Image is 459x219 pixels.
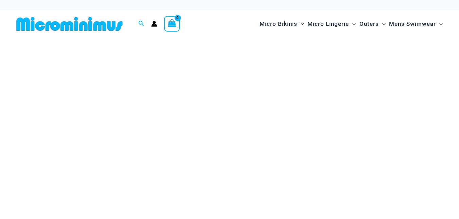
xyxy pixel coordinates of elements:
[260,15,297,33] span: Micro Bikinis
[349,15,356,33] span: Menu Toggle
[151,21,157,27] a: Account icon link
[379,15,386,33] span: Menu Toggle
[297,15,304,33] span: Menu Toggle
[307,15,349,33] span: Micro Lingerie
[359,15,379,33] span: Outers
[436,15,443,33] span: Menu Toggle
[258,14,306,34] a: Micro BikinisMenu ToggleMenu Toggle
[14,16,125,32] img: MM SHOP LOGO FLAT
[389,15,436,33] span: Mens Swimwear
[164,16,180,32] a: View Shopping Cart, empty
[358,14,387,34] a: OutersMenu ToggleMenu Toggle
[138,20,144,28] a: Search icon link
[387,14,444,34] a: Mens SwimwearMenu ToggleMenu Toggle
[306,14,357,34] a: Micro LingerieMenu ToggleMenu Toggle
[257,13,445,35] nav: Site Navigation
